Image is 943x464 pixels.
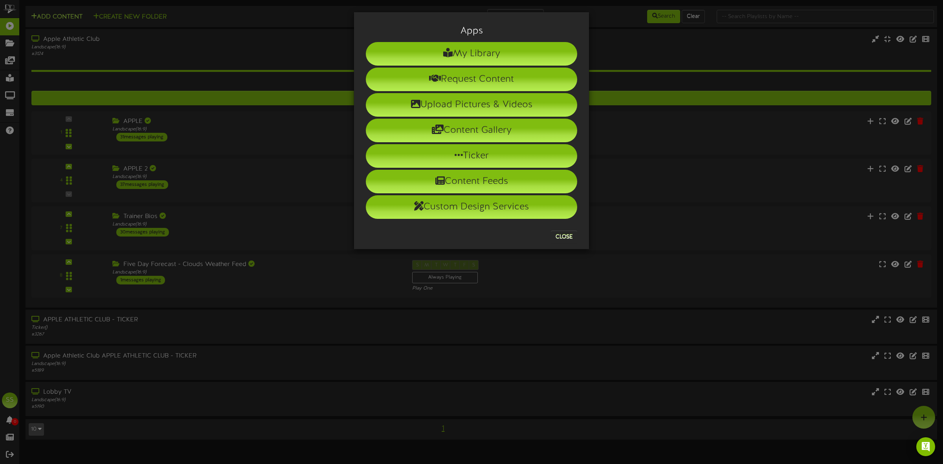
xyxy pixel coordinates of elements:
[366,119,577,142] li: Content Gallery
[916,437,935,456] div: Open Intercom Messenger
[366,170,577,193] li: Content Feeds
[551,231,577,243] button: Close
[366,68,577,91] li: Request Content
[366,93,577,117] li: Upload Pictures & Videos
[366,26,577,36] h3: Apps
[366,42,577,66] li: My Library
[366,195,577,219] li: Custom Design Services
[366,144,577,168] li: Ticker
